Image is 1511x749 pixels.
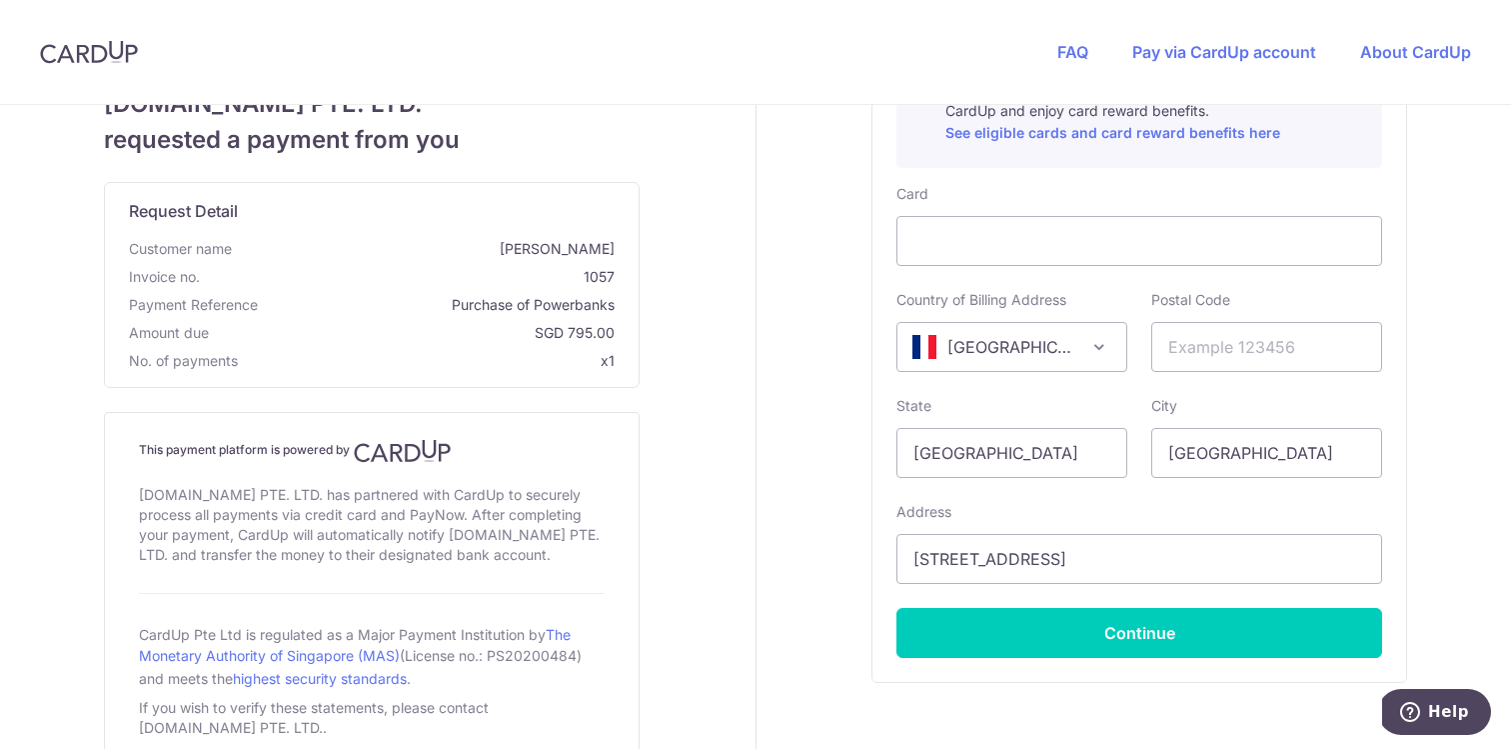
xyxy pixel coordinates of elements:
span: Invoice no. [129,267,200,287]
span: France [896,322,1127,372]
a: Pay via CardUp account [1132,42,1316,62]
h4: This payment platform is powered by [139,439,605,463]
label: State [896,396,931,416]
span: x1 [601,352,615,369]
button: Continue [896,608,1382,658]
div: If you wish to verify these statements, please contact [DOMAIN_NAME] PTE. LTD.. [139,694,605,742]
label: Country of Billing Address [896,290,1066,310]
input: Example 123456 [1151,322,1382,372]
span: 1057 [208,267,615,287]
a: About CardUp [1360,42,1471,62]
span: France [897,323,1126,371]
span: [PERSON_NAME] [240,239,615,259]
a: highest security standards [233,670,407,687]
span: Purchase of Powerbanks [266,295,615,315]
a: The Monetary Authority of Singapore (MAS) [139,626,571,664]
span: Customer name [129,239,232,259]
img: CardUp [40,40,138,64]
div: CardUp Pte Ltd is regulated as a Major Payment Institution by (License no.: PS20200484) and meets... [139,618,605,694]
span: translation missing: en.payment_reference [129,296,258,313]
label: Address [896,502,951,522]
img: CardUp [354,439,452,463]
a: See eligible cards and card reward benefits here [945,124,1280,141]
iframe: Opens a widget where you can find more information [1382,689,1491,739]
span: SGD 795.00 [217,323,615,343]
label: City [1151,396,1177,416]
span: translation missing: en.request_detail [129,201,238,221]
span: No. of payments [129,351,238,371]
a: FAQ [1057,42,1088,62]
label: Postal Code [1151,290,1230,310]
iframe: Secure card payment input frame [913,229,1365,253]
span: Amount due [129,323,209,343]
p: Pay with your credit card for this and other payments on CardUp and enjoy card reward benefits. [945,81,1365,145]
label: Card [896,184,928,204]
span: requested a payment from you [104,122,640,158]
div: [DOMAIN_NAME] PTE. LTD. has partnered with CardUp to securely process all payments via credit car... [139,481,605,569]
